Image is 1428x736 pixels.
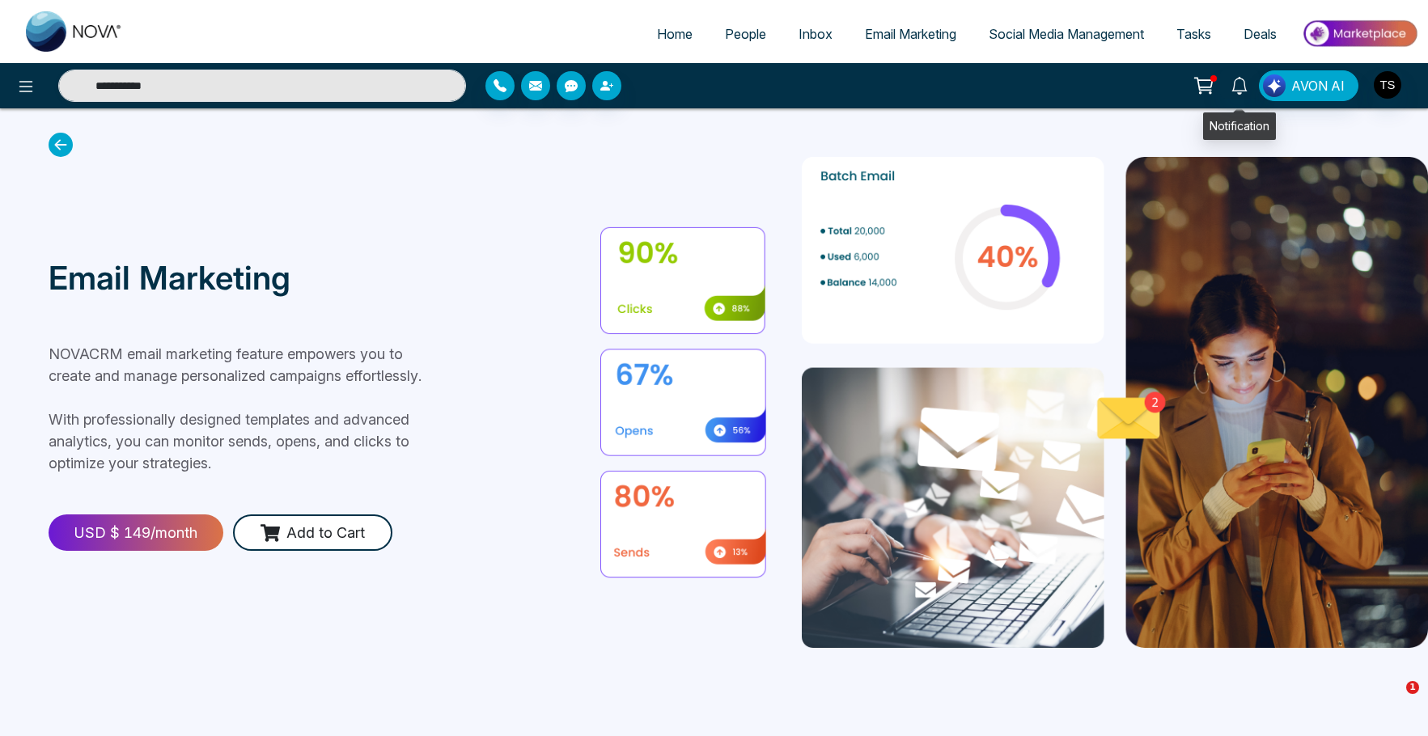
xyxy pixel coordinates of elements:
[49,254,600,302] p: Email Marketing
[972,19,1160,49] a: Social Media Management
[1291,76,1345,95] span: AVON AI
[1263,74,1286,97] img: Lead Flow
[49,343,434,474] p: NOVACRM email marketing feature empowers you to create and manage personalized campaigns effortle...
[1374,71,1401,99] img: User Avatar
[1176,26,1211,42] span: Tasks
[1301,15,1418,52] img: Market-place.gif
[799,26,833,42] span: Inbox
[233,514,392,551] button: Add to Cart
[865,26,956,42] span: Email Marketing
[782,19,849,49] a: Inbox
[725,26,766,42] span: People
[1244,26,1277,42] span: Deals
[1373,681,1412,720] iframe: Intercom live chat
[1160,19,1227,49] a: Tasks
[709,19,782,49] a: People
[1227,19,1293,49] a: Deals
[26,11,123,52] img: Nova CRM Logo
[849,19,972,49] a: Email Marketing
[641,19,709,49] a: Home
[989,26,1144,42] span: Social Media Management
[49,514,223,551] div: USD $ 149 /month
[657,26,693,42] span: Home
[1406,681,1419,694] span: 1
[1259,70,1358,101] button: AVON AI
[600,157,1428,648] img: file not found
